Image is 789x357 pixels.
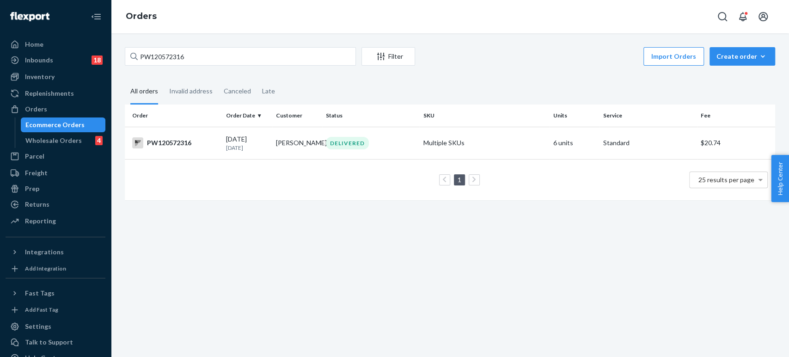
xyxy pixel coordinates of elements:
a: Freight [6,166,105,180]
button: Help Center [771,155,789,202]
a: Prep [6,181,105,196]
div: Add Integration [25,265,66,272]
button: Create order [709,47,775,66]
button: Open notifications [734,7,752,26]
a: Ecommerce Orders [21,117,106,132]
div: Ecommerce Orders [25,120,85,129]
button: Open Search Box [713,7,732,26]
div: [DATE] [226,135,269,152]
div: 18 [92,55,103,65]
div: Orders [25,105,47,114]
span: 25 results per page [698,176,754,184]
th: Fee [697,105,775,127]
div: All orders [130,79,158,105]
div: Wholesale Orders [25,136,82,145]
div: Customer [276,111,318,119]
td: Multiple SKUs [420,127,550,159]
div: Parcel [25,152,44,161]
a: Add Integration [6,263,105,274]
div: Canceled [224,79,251,103]
a: Home [6,37,105,52]
div: Invalid address [169,79,213,103]
button: Integrations [6,245,105,259]
div: Talk to Support [25,338,73,347]
div: DELIVERED [326,137,369,149]
div: Replenishments [25,89,74,98]
p: [DATE] [226,144,269,152]
div: Create order [716,52,768,61]
a: Inventory [6,69,105,84]
a: Orders [126,11,157,21]
div: PW120572316 [132,137,219,148]
input: Search orders [125,47,356,66]
th: Order [125,105,222,127]
div: Prep [25,184,39,193]
td: 6 units [550,127,599,159]
div: Freight [25,168,48,178]
a: Page 1 is your current page [456,176,463,184]
a: Inbounds18 [6,53,105,68]
div: Home [25,40,43,49]
th: Units [550,105,599,127]
button: Open account menu [754,7,772,26]
div: Fast Tags [25,289,55,298]
a: Orders [6,102,105,117]
div: 4 [95,136,103,145]
a: Talk to Support [6,335,105,350]
ol: breadcrumbs [118,3,164,30]
a: Reporting [6,214,105,228]
a: Parcel [6,149,105,164]
a: Replenishments [6,86,105,101]
a: Settings [6,319,105,334]
p: Standard [603,138,693,148]
div: Settings [25,322,51,331]
div: Returns [25,200,49,209]
a: Wholesale Orders4 [21,133,106,148]
div: Filter [362,52,415,61]
td: $20.74 [697,127,775,159]
button: Close Navigation [87,7,105,26]
div: Add Fast Tag [25,306,58,314]
button: Filter [361,47,415,66]
div: Inbounds [25,55,53,65]
div: Reporting [25,216,56,226]
td: [PERSON_NAME] [272,127,322,159]
th: Service [599,105,697,127]
th: Order Date [222,105,272,127]
th: SKU [420,105,550,127]
th: Status [322,105,420,127]
div: Late [262,79,275,103]
a: Add Fast Tag [6,304,105,315]
div: Inventory [25,72,55,81]
a: Returns [6,197,105,212]
button: Fast Tags [6,286,105,301]
img: Flexport logo [10,12,49,21]
button: Import Orders [643,47,704,66]
div: Integrations [25,247,64,257]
